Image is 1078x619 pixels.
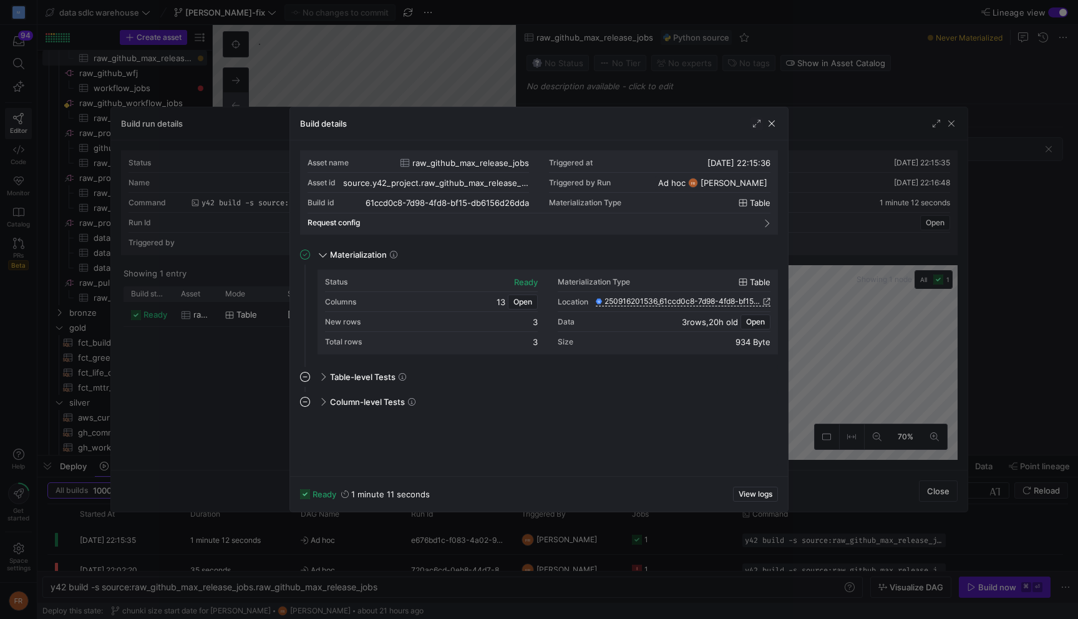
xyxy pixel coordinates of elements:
[701,178,767,188] span: [PERSON_NAME]
[739,490,772,499] span: View logs
[508,295,538,309] button: Open
[558,338,573,346] div: Size
[549,198,621,207] span: Materialization Type
[655,176,770,190] button: Ad hocFR[PERSON_NAME]
[750,198,770,208] span: table
[308,218,755,227] mat-panel-title: Request config
[688,178,698,188] div: FR
[682,317,706,327] span: 3 rows
[325,278,347,286] div: Status
[300,270,778,367] div: Materialization
[682,317,738,327] div: ,
[605,297,760,306] span: 250916201536_61ccd0c8-7d98-4fd8-bf15-db6156d26dda
[558,278,630,286] div: Materialization Type
[300,119,347,129] h3: Build details
[366,198,529,208] div: 61ccd0c8-7d98-4fd8-bf15-db6156d26dda
[351,489,430,499] y42-duration: 1 minute 11 seconds
[658,178,686,188] span: Ad hoc
[533,317,538,327] div: 3
[733,487,778,502] button: View logs
[750,277,770,287] span: table
[325,318,361,326] div: New rows
[343,178,529,188] div: source.y42_project.raw_github_max_release_jobs.raw_github_max_release_jobs
[330,372,396,382] span: Table-level Tests
[300,367,778,387] mat-expansion-panel-header: Table-level Tests
[330,250,387,260] span: Materialization
[709,317,738,327] span: 20h old
[325,338,362,346] div: Total rows
[558,318,575,326] div: Data
[300,392,778,412] mat-expansion-panel-header: Column-level Tests
[308,178,336,187] div: Asset id
[513,298,532,306] span: Open
[549,178,611,187] div: Triggered by Run
[741,314,770,329] button: Open
[308,198,334,207] div: Build id
[596,297,770,306] a: 250916201536_61ccd0c8-7d98-4fd8-bf15-db6156d26dda
[746,318,765,326] span: Open
[308,158,349,167] div: Asset name
[308,213,770,232] mat-expansion-panel-header: Request config
[533,337,538,347] div: 3
[313,489,336,499] span: ready
[325,298,356,306] div: Columns
[514,277,538,287] div: ready
[300,245,778,265] mat-expansion-panel-header: Materialization
[412,158,529,168] span: raw_github_max_release_jobs
[497,297,505,307] span: 13
[330,397,405,407] span: Column-level Tests
[736,337,770,347] div: 934 Byte
[707,158,770,168] span: [DATE] 22:15:36
[558,298,588,306] div: Location
[549,158,593,167] div: Triggered at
